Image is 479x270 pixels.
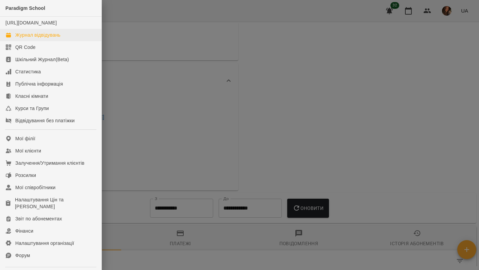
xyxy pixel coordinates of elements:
div: Мої співробітники [15,184,56,191]
div: Статистика [15,68,41,75]
div: Мої клієнти [15,147,41,154]
div: Відвідування без платіжки [15,117,75,124]
div: Шкільний Журнал(Beta) [15,56,69,63]
div: Журнал відвідувань [15,32,60,38]
div: Мої філії [15,135,35,142]
div: Форум [15,252,30,259]
div: Звіт по абонементах [15,215,62,222]
div: Публічна інформація [15,80,63,87]
a: [URL][DOMAIN_NAME] [5,20,57,25]
div: Залучення/Утримання клієнтів [15,160,85,166]
div: Фінанси [15,228,33,234]
div: Курси та Групи [15,105,49,112]
div: QR Code [15,44,36,51]
span: Paradigm School [5,5,45,11]
div: Налаштування організації [15,240,74,247]
div: Класні кімнати [15,93,48,100]
div: Налаштування Цін та [PERSON_NAME] [15,196,96,210]
div: Розсилки [15,172,36,179]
